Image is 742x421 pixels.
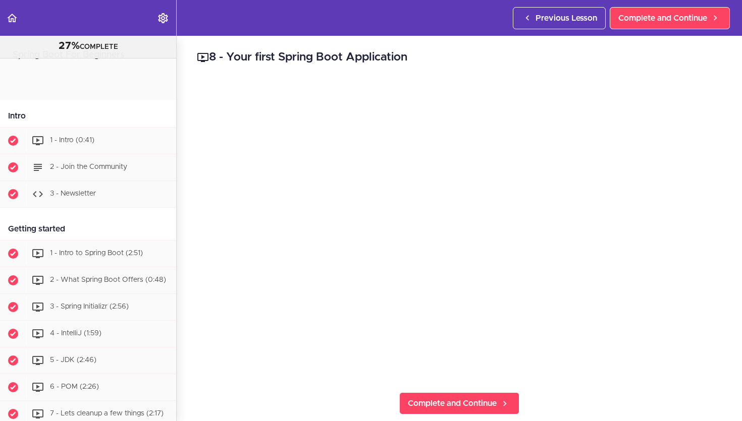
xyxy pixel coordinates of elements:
span: Complete and Continue [408,397,497,409]
span: 1 - Intro (0:41) [50,137,94,144]
span: Previous Lesson [536,12,597,24]
span: 1 - Intro to Spring Boot (2:51) [50,250,143,257]
span: 27% [59,41,80,51]
span: 6 - POM (2:26) [50,383,99,390]
div: COMPLETE [13,40,164,53]
svg: Settings Menu [157,12,169,24]
h2: 8 - Your first Spring Boot Application [197,49,722,66]
span: 2 - Join the Community [50,163,127,170]
a: Previous Lesson [513,7,606,29]
span: 7 - Lets cleanup a few things (2:17) [50,410,164,417]
a: Complete and Continue [399,392,519,414]
span: 5 - JDK (2:46) [50,356,96,364]
span: Complete and Continue [618,12,707,24]
span: 3 - Spring Initializr (2:56) [50,303,129,310]
span: 2 - What Spring Boot Offers (0:48) [50,276,166,283]
span: 3 - Newsletter [50,190,96,197]
svg: Back to course curriculum [6,12,18,24]
span: 4 - IntelliJ (1:59) [50,330,101,337]
iframe: Video Player [197,81,722,376]
a: Complete and Continue [610,7,730,29]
